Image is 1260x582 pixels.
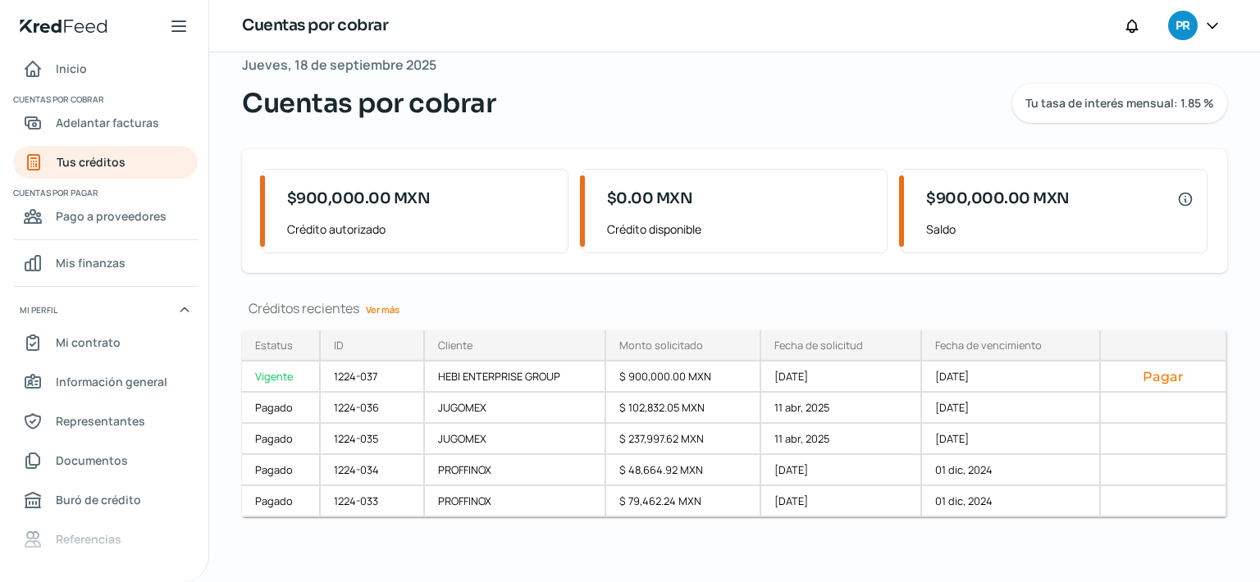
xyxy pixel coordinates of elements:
div: 1224-036 [321,393,425,424]
div: 1224-034 [321,455,425,486]
span: Cuentas por cobrar [13,92,195,107]
div: ID [334,338,344,352]
div: [DATE] [922,393,1101,424]
a: Buró de crédito [13,484,198,516]
div: 11 abr, 2025 [761,393,922,424]
a: Ver más [359,297,406,322]
h1: Cuentas por cobrar [242,14,388,38]
a: Información general [13,366,198,398]
div: Créditos recientes [242,299,1227,317]
span: Crédito disponible [607,219,874,239]
div: PROFFINOX [425,455,606,486]
span: Documentos [56,450,128,471]
span: $900,000.00 MXN [926,188,1070,210]
div: $ 237,997.62 MXN [606,424,762,455]
a: Documentos [13,444,198,477]
span: Referencias [56,529,121,549]
div: 01 dic, 2024 [922,455,1101,486]
div: $ 900,000.00 MXN [606,361,762,393]
span: Mi contrato [56,332,121,352]
a: Mi contrato [13,326,198,359]
div: 11 abr, 2025 [761,424,922,455]
button: Pagar [1114,368,1212,384]
a: Pago a proveedores [13,200,198,233]
a: Representantes [13,405,198,438]
div: [DATE] [761,361,922,393]
div: JUGOMEX [425,424,606,455]
a: Pagado [242,424,321,455]
span: Mi perfil [20,302,57,317]
div: [DATE] [761,486,922,517]
a: Pagado [242,486,321,517]
span: Inicio [56,58,87,79]
span: Mis finanzas [56,252,126,273]
a: Pagado [242,393,321,424]
span: $900,000.00 MXN [287,188,431,210]
div: 1224-033 [321,486,425,517]
span: Cuentas por pagar [13,185,195,200]
div: 01 dic, 2024 [922,486,1101,517]
div: $ 48,664.92 MXN [606,455,762,486]
span: Representantes [56,411,145,431]
span: Adelantar facturas [56,112,159,133]
div: JUGOMEX [425,393,606,424]
div: 1224-035 [321,424,425,455]
a: Adelantar facturas [13,107,198,139]
a: Inicio [13,52,198,85]
div: $ 102,832.05 MXN [606,393,762,424]
span: Tus créditos [57,152,126,172]
div: HEBI ENTERPRISE GROUP [425,361,606,393]
a: Pagado [242,455,321,486]
span: Tu tasa de interés mensual: 1.85 % [1025,98,1214,109]
div: PROFFINOX [425,486,606,517]
div: [DATE] [922,361,1101,393]
span: Buró de crédito [56,489,141,510]
a: Vigente [242,361,321,393]
div: Monto solicitado [619,338,703,352]
span: Crédito autorizado [287,219,555,239]
span: PR [1176,16,1189,36]
span: Cuentas por cobrar [242,84,495,123]
span: Saldo [926,219,1194,239]
div: Fecha de solicitud [774,338,863,352]
div: 1224-037 [321,361,425,393]
a: Referencias [13,523,198,556]
span: $0.00 MXN [607,188,693,210]
div: [DATE] [922,424,1101,455]
span: Pago a proveedores [56,206,167,226]
div: $ 79,462.24 MXN [606,486,762,517]
div: Fecha de vencimiento [935,338,1042,352]
div: Estatus [255,338,293,352]
span: Información general [56,371,167,392]
div: [DATE] [761,455,922,486]
div: Cliente [438,338,472,352]
a: Tus créditos [13,146,198,179]
a: Mis finanzas [13,247,198,280]
span: Jueves, 18 de septiembre 2025 [242,53,436,77]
